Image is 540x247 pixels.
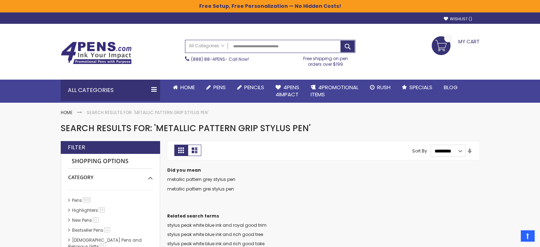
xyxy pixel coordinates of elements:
span: Specials [409,84,432,91]
span: Search results for: 'Metallic Pattern Grip Stylus Pen' [61,122,311,134]
a: metallic pattern grey stylus pen [167,176,235,182]
a: stylus peak white blue ink and rich good take [167,241,264,247]
a: Home [167,80,201,95]
a: New Pens21 [70,217,101,223]
a: metallic pattern grei stylus pen [167,186,234,192]
a: 4Pens4impact [270,80,305,103]
a: Bestseller Pens11 [70,227,113,233]
dt: Did you mean [167,167,480,173]
div: Free shipping on pen orders over $199 [296,53,355,67]
a: Home [61,109,72,116]
span: 4Pens 4impact [276,84,299,98]
dt: Related search terms [167,213,480,219]
a: Rush [364,80,396,95]
strong: Filter [68,144,85,151]
strong: Search results for: 'Metallic Pattern Grip Stylus Pen' [87,109,208,116]
a: Pens [201,80,231,95]
span: - Call Now! [191,56,249,62]
label: Sort By [412,148,427,154]
a: Wishlist [444,16,472,22]
span: Blog [444,84,458,91]
span: 19 [99,207,105,213]
div: Category [68,169,153,181]
span: 4PROMOTIONAL ITEMS [311,84,359,98]
a: stylus peak white blue ink and royal good trim [167,222,267,228]
span: Rush [377,84,391,91]
a: Highlighters19 [70,207,107,213]
a: Specials [396,80,438,95]
span: Pens [213,84,226,91]
span: All Categories [189,43,224,49]
a: Pencils [231,80,270,95]
a: 4PROMOTIONALITEMS [305,80,364,103]
div: All Categories [61,80,160,101]
a: Blog [438,80,463,95]
a: Pens569 [70,197,93,203]
img: 4Pens Custom Pens and Promotional Products [61,42,132,64]
a: All Categories [185,40,228,52]
a: Top [521,230,535,242]
span: 21 [93,217,99,222]
strong: Shopping Options [68,154,153,169]
a: stylus peak white blue ink and rich good tree [167,231,263,237]
span: 11 [104,227,110,232]
span: 569 [83,197,91,203]
span: Pencils [244,84,264,91]
span: Home [180,84,195,91]
a: (888) 88-4PENS [191,56,225,62]
strong: Grid [174,145,188,156]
